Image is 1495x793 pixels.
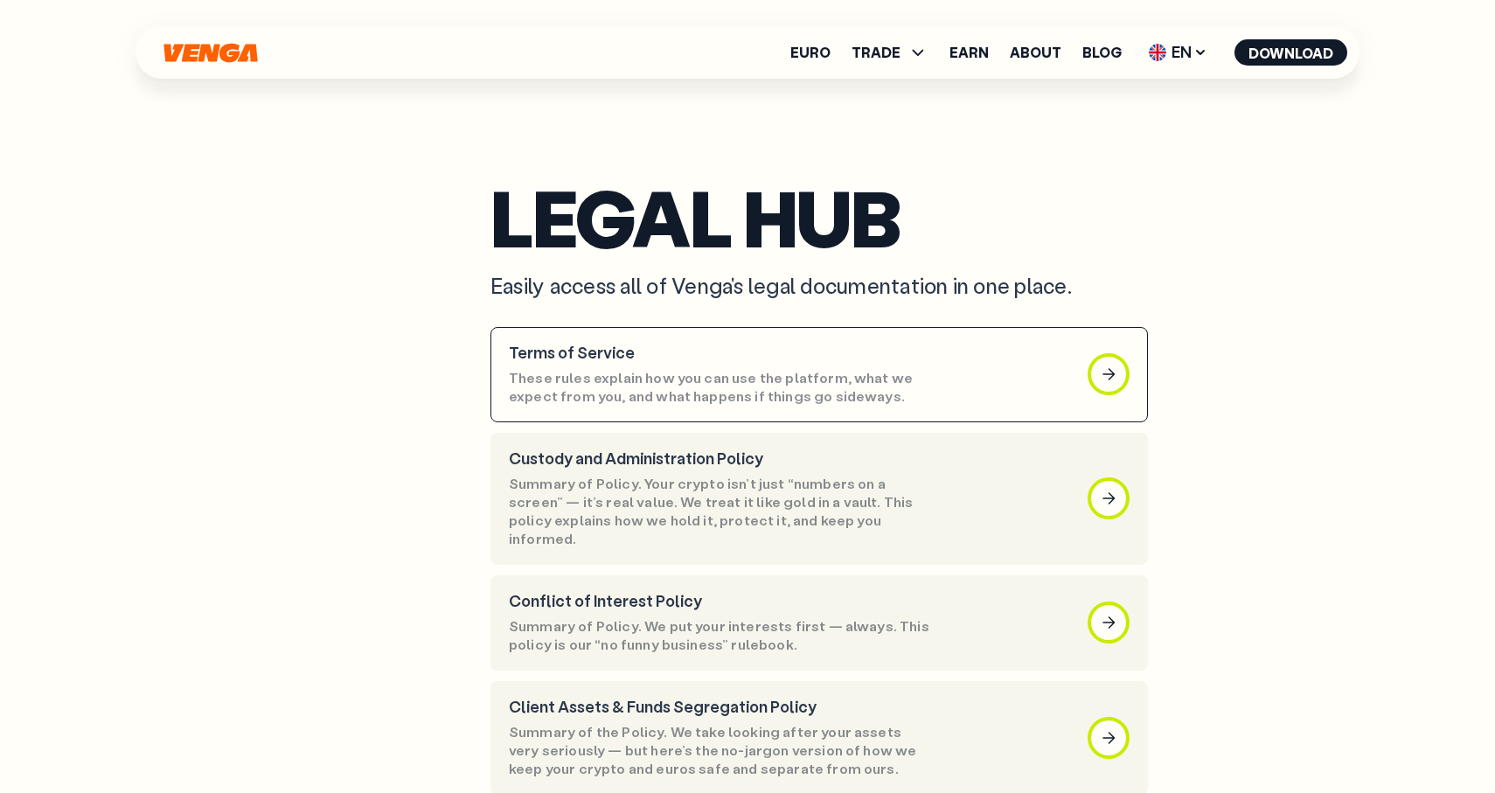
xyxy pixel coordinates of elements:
[509,698,934,717] p: Client Assets & Funds Segregation Policy
[490,272,1335,299] p: Easily access all of Venga's legal documentation in one place.
[509,617,934,654] p: Summary of Policy. We put your interests first — always. This policy is our “no funny business” r...
[852,45,900,59] span: TRADE
[490,184,1335,251] h1: Legal Hub
[490,433,1335,565] a: Custody and Administration PolicySummary of Policy. Your crypto isn’t just “numbers on a screen” ...
[509,723,934,777] p: Summary of the Policy. We take looking after your assets very seriously — but here’s the no-jargo...
[949,45,989,59] a: Earn
[1149,44,1166,61] img: flag-uk
[1234,39,1347,66] button: Download
[509,449,934,469] p: Custody and Administration Policy
[509,592,934,611] p: Conflict of Interest Policy
[162,43,260,63] svg: Home
[490,327,1335,422] a: Terms of ServiceThese rules explain how you can use the platform, what we expect from you, and wh...
[1010,45,1061,59] a: About
[490,575,1335,671] a: Conflict of Interest PolicySummary of Policy. We put your interests first — always. This policy i...
[1143,38,1213,66] span: EN
[509,475,934,547] p: Summary of Policy. Your crypto isn’t just “numbers on a screen” — it’s real value. We treat it li...
[509,369,934,406] p: These rules explain how you can use the platform, what we expect from you, and what happens if th...
[790,45,831,59] a: Euro
[1082,45,1122,59] a: Blog
[509,344,934,363] p: Terms of Service
[852,42,928,63] span: TRADE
